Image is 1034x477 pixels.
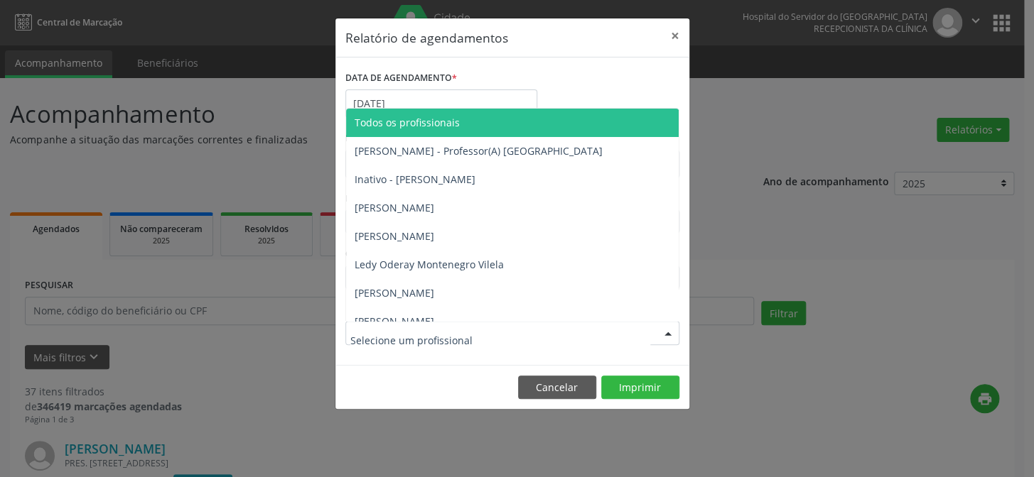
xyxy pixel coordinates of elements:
[355,201,434,214] span: [PERSON_NAME]
[345,67,457,89] label: DATA DE AGENDAMENTO
[355,116,460,129] span: Todos os profissionais
[355,229,434,243] span: [PERSON_NAME]
[355,286,434,300] span: [PERSON_NAME]
[355,172,475,186] span: Inativo - [PERSON_NAME]
[345,89,537,118] input: Selecione uma data ou intervalo
[661,18,689,53] button: Close
[355,258,504,271] span: Ledy Oderay Montenegro Vilela
[601,375,679,400] button: Imprimir
[355,314,434,328] span: [PERSON_NAME]
[350,326,650,354] input: Selecione um profissional
[355,144,603,158] span: [PERSON_NAME] - Professor(A) [GEOGRAPHIC_DATA]
[345,28,508,47] h5: Relatório de agendamentos
[518,375,596,400] button: Cancelar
